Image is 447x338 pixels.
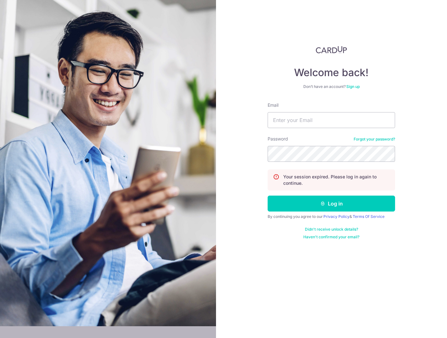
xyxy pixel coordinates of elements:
[268,214,395,219] div: By continuing you agree to our &
[268,196,395,212] button: Log in
[354,137,395,142] a: Forgot your password?
[323,214,350,219] a: Privacy Policy
[303,234,359,240] a: Haven't confirmed your email?
[346,84,360,89] a: Sign up
[305,227,358,232] a: Didn't receive unlock details?
[268,136,288,142] label: Password
[283,174,390,186] p: Your session expired. Please log in again to continue.
[268,66,395,79] h4: Welcome back!
[268,112,395,128] input: Enter your Email
[268,102,278,108] label: Email
[268,84,395,89] div: Don’t have an account?
[316,46,347,54] img: CardUp Logo
[353,214,385,219] a: Terms Of Service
